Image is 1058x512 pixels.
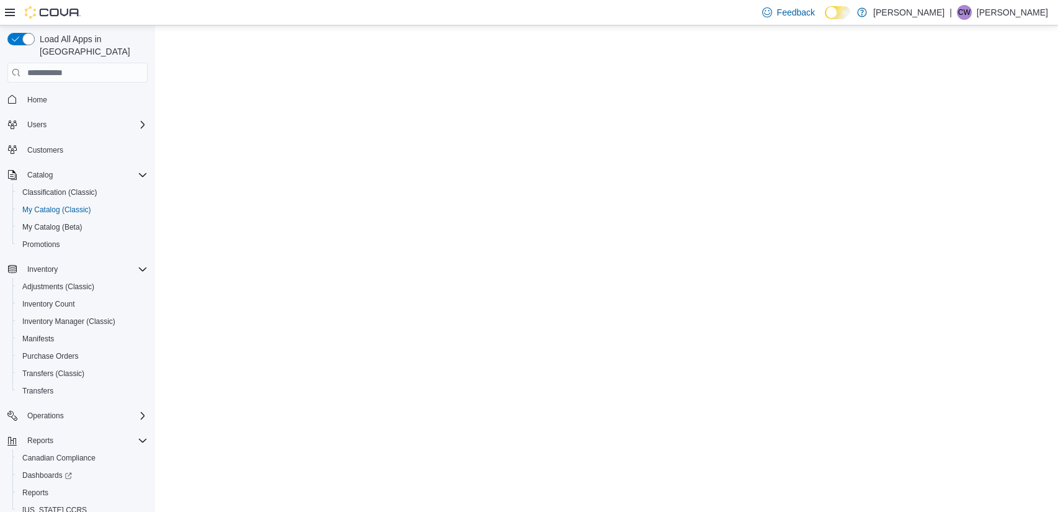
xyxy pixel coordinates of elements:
button: Catalog [22,168,58,182]
span: Feedback [777,6,815,19]
a: Transfers (Classic) [17,366,89,381]
span: My Catalog (Beta) [22,222,82,232]
a: My Catalog (Classic) [17,202,96,217]
button: Customers [2,141,153,159]
button: Canadian Compliance [12,449,153,467]
span: Home [27,95,47,105]
div: Carmen Woytas [957,5,972,20]
span: Promotions [17,237,148,252]
a: My Catalog (Beta) [17,220,87,235]
span: Customers [27,145,63,155]
button: My Catalog (Classic) [12,201,153,218]
span: Transfers (Classic) [22,369,84,379]
button: Operations [22,408,69,423]
span: Dashboards [22,470,72,480]
button: Reports [22,433,58,448]
button: Inventory Manager (Classic) [12,313,153,330]
button: Promotions [12,236,153,253]
span: Classification (Classic) [22,187,97,197]
a: Purchase Orders [17,349,84,364]
button: Catalog [2,166,153,184]
span: Adjustments (Classic) [22,282,94,292]
a: Dashboards [17,468,77,483]
button: Users [22,117,51,132]
a: Manifests [17,331,59,346]
a: Inventory Manager (Classic) [17,314,120,329]
button: Inventory [2,261,153,278]
span: Purchase Orders [22,351,79,361]
input: Dark Mode [825,6,851,19]
span: Users [22,117,148,132]
button: Reports [12,484,153,501]
button: Users [2,116,153,133]
a: Canadian Compliance [17,451,100,465]
span: Dashboards [17,468,148,483]
span: Operations [27,411,64,421]
span: Adjustments (Classic) [17,279,148,294]
button: Transfers (Classic) [12,365,153,382]
span: Inventory [22,262,148,277]
button: Operations [2,407,153,424]
p: [PERSON_NAME] [977,5,1048,20]
span: Manifests [22,334,54,344]
span: Reports [22,433,148,448]
span: Customers [22,142,148,158]
button: Inventory Count [12,295,153,313]
span: Operations [22,408,148,423]
p: | [949,5,952,20]
span: Reports [17,485,148,500]
button: Classification (Classic) [12,184,153,201]
span: CW [958,5,971,20]
span: Catalog [22,168,148,182]
img: Cova [25,6,81,19]
span: Inventory Count [22,299,75,309]
a: Reports [17,485,53,500]
span: Inventory Manager (Classic) [17,314,148,329]
span: My Catalog (Beta) [17,220,148,235]
a: Promotions [17,237,65,252]
span: My Catalog (Classic) [22,205,91,215]
a: Adjustments (Classic) [17,279,99,294]
button: Inventory [22,262,63,277]
a: Inventory Count [17,297,80,312]
button: Adjustments (Classic) [12,278,153,295]
span: Home [22,91,148,107]
span: Canadian Compliance [17,451,148,465]
p: [PERSON_NAME] [873,5,945,20]
a: Classification (Classic) [17,185,102,200]
span: Inventory Manager (Classic) [22,317,115,326]
span: Promotions [22,240,60,249]
span: Purchase Orders [17,349,148,364]
button: Manifests [12,330,153,348]
span: Canadian Compliance [22,453,96,463]
a: Customers [22,143,68,158]
span: Users [27,120,47,130]
a: Dashboards [12,467,153,484]
span: Classification (Classic) [17,185,148,200]
span: Manifests [17,331,148,346]
button: Reports [2,432,153,449]
button: Home [2,90,153,108]
span: Load All Apps in [GEOGRAPHIC_DATA] [35,33,148,58]
button: Transfers [12,382,153,400]
span: My Catalog (Classic) [17,202,148,217]
span: Transfers [22,386,53,396]
a: Home [22,92,52,107]
span: Reports [27,436,53,446]
button: My Catalog (Beta) [12,218,153,236]
span: Reports [22,488,48,498]
a: Transfers [17,384,58,398]
span: Catalog [27,170,53,180]
button: Purchase Orders [12,348,153,365]
span: Inventory [27,264,58,274]
span: Transfers (Classic) [17,366,148,381]
span: Inventory Count [17,297,148,312]
span: Transfers [17,384,148,398]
